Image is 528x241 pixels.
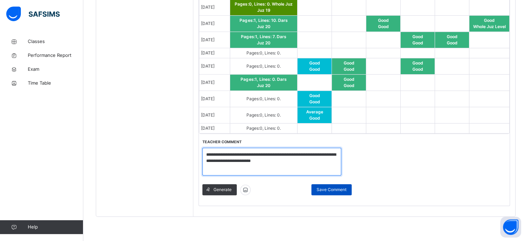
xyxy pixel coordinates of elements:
span: Good [309,67,320,72]
span: Pages: 0 , Lines: 0 . [246,112,281,118]
span: Good [378,24,389,29]
span: [DATE] [201,112,215,118]
span: [DATE] [201,50,215,55]
span: Good [412,34,423,39]
span: Time Table [28,80,83,87]
span: Good [412,67,423,72]
span: Average [306,109,323,114]
span: Good [309,93,320,98]
span: Dars [276,34,286,39]
span: Juz 19 [257,8,270,13]
img: icon [240,184,251,195]
span: [DATE] [201,80,215,85]
span: Performance Report [28,52,83,59]
img: safsims [6,7,60,21]
span: Good [447,34,458,39]
span: Juz 20 [257,40,270,45]
span: [DATE] [201,37,215,42]
span: Good [412,40,423,45]
span: Good [309,99,320,104]
span: Good [309,60,320,66]
span: Good [344,77,354,82]
span: Dars [277,77,286,82]
span: Good [309,115,320,121]
button: Open asap [500,217,521,238]
span: [DATE] [201,96,215,101]
span: Good [447,40,458,45]
span: Juz 20 [257,24,270,29]
span: Pages: 0 , Lines: 0 . [235,1,271,7]
span: Pages: 0 , Lines: 0 . [246,126,281,131]
span: [DATE] [201,21,215,26]
span: [DATE] [201,63,215,69]
span: Juz 20 [257,83,270,88]
span: Classes [28,38,83,45]
span: [DATE] [201,126,215,131]
span: Help [28,224,83,231]
span: Pages: 1 , Lines: 0 . [241,77,277,82]
span: Pages: 0 , Lines: 0 . [246,63,281,69]
span: Good [484,18,495,23]
span: Generate [213,187,232,193]
span: Exam [28,66,83,73]
span: Whole Juz [271,1,292,7]
span: Pages: 1 , Lines: 10 . [240,18,278,23]
span: Pages: 0 , Lines: 0 . [246,96,281,101]
span: Good [344,67,354,72]
span: Save Comment [317,187,346,193]
span: [DATE] [201,5,215,10]
span: Whole Juz Level [473,24,506,29]
span: Good [344,83,354,88]
span: Good [344,60,354,66]
span: Pages: 0 , Lines: 0 . [246,50,281,55]
label: Teacher comment [202,139,242,145]
span: Good [378,18,389,23]
span: Good [412,60,423,66]
span: Dars [278,18,287,23]
span: Pages: 1 , Lines: 7 . [241,34,276,39]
